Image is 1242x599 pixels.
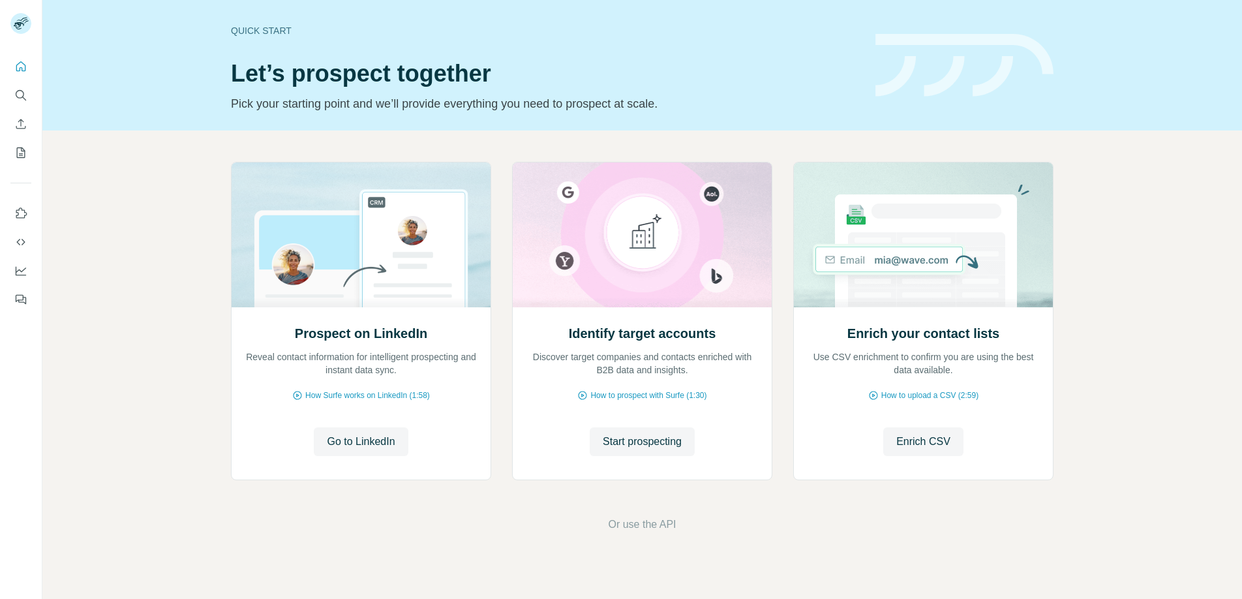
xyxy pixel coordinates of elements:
[10,55,31,78] button: Quick start
[10,112,31,136] button: Enrich CSV
[10,288,31,311] button: Feedback
[603,434,682,450] span: Start prospecting
[245,350,477,376] p: Reveal contact information for intelligent prospecting and instant data sync.
[10,84,31,107] button: Search
[590,390,706,401] span: How to prospect with Surfe (1:30)
[10,202,31,225] button: Use Surfe on LinkedIn
[231,162,491,307] img: Prospect on LinkedIn
[883,427,963,456] button: Enrich CSV
[569,324,716,343] h2: Identify target accounts
[512,162,772,307] img: Identify target accounts
[881,390,978,401] span: How to upload a CSV (2:59)
[231,61,860,87] h1: Let’s prospect together
[295,324,427,343] h2: Prospect on LinkedIn
[807,350,1040,376] p: Use CSV enrichment to confirm you are using the best data available.
[608,517,676,532] button: Or use the API
[10,230,31,254] button: Use Surfe API
[793,162,1053,307] img: Enrich your contact lists
[231,24,860,37] div: Quick start
[305,390,430,401] span: How Surfe works on LinkedIn (1:58)
[526,350,759,376] p: Discover target companies and contacts enriched with B2B data and insights.
[10,259,31,283] button: Dashboard
[10,141,31,164] button: My lists
[314,427,408,456] button: Go to LinkedIn
[231,95,860,113] p: Pick your starting point and we’ll provide everything you need to prospect at scale.
[875,34,1053,97] img: banner
[847,324,999,343] h2: Enrich your contact lists
[590,427,695,456] button: Start prospecting
[896,434,950,450] span: Enrich CSV
[327,434,395,450] span: Go to LinkedIn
